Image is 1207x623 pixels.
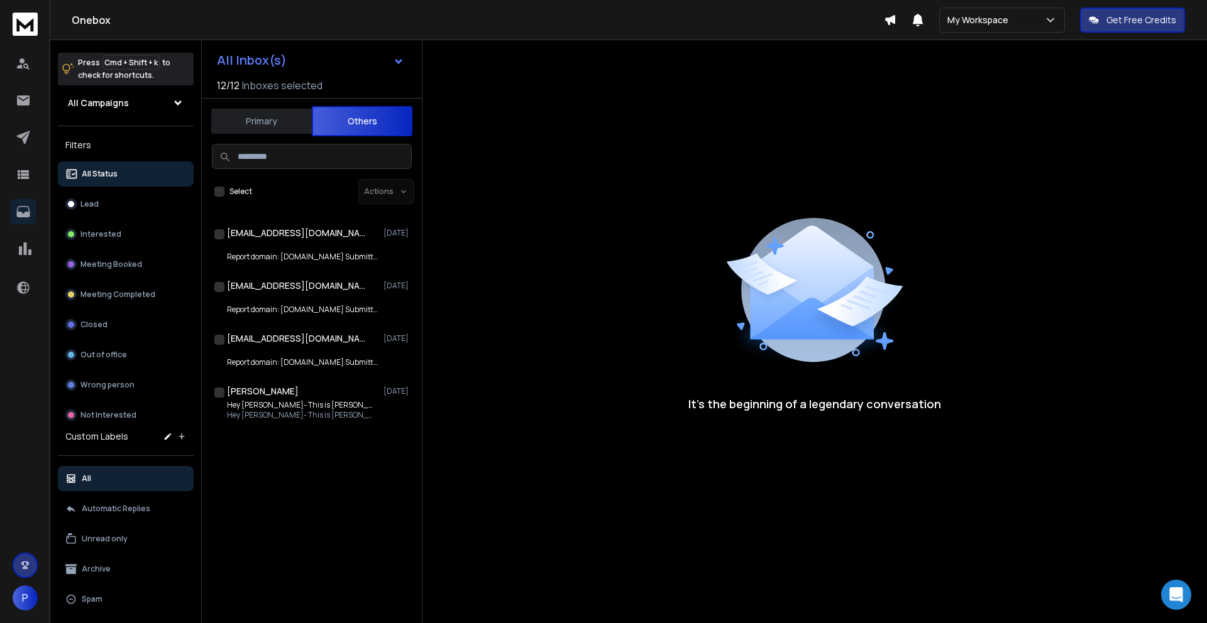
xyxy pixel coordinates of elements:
[227,332,365,345] h1: [EMAIL_ADDRESS][DOMAIN_NAME]
[383,386,412,396] p: [DATE]
[58,252,194,277] button: Meeting Booked
[80,410,136,420] p: Not Interested
[58,556,194,582] button: Archive
[383,281,412,291] p: [DATE]
[58,282,194,307] button: Meeting Completed
[58,136,194,154] h3: Filters
[80,199,99,209] p: Lead
[1080,8,1185,33] button: Get Free Credits
[227,279,365,292] h1: [EMAIL_ADDRESS][DOMAIN_NAME]
[227,305,378,315] p: Report domain: [DOMAIN_NAME] Submitter: [DOMAIN_NAME]
[242,78,322,93] h3: Inboxes selected
[227,227,365,239] h1: [EMAIL_ADDRESS][DOMAIN_NAME]
[102,55,160,70] span: Cmd + Shift + k
[227,252,378,262] p: Report domain: [DOMAIN_NAME] Submitter: [DOMAIN_NAME]
[227,400,378,410] p: Hey [PERSON_NAME]- This is [PERSON_NAME]-
[947,14,1013,26] p: My Workspace
[58,222,194,247] button: Interested
[383,333,412,344] p: [DATE]
[82,504,150,514] p: Automatic Replies
[80,229,121,239] p: Interested
[688,395,941,413] p: It’s the beginning of a legendary conversation
[82,534,128,544] p: Unread only
[58,526,194,551] button: Unread only
[211,107,312,135] button: Primary
[80,290,155,300] p: Meeting Completed
[82,564,111,574] p: Archive
[65,430,128,443] h3: Custom Labels
[58,192,194,217] button: Lead
[80,320,107,330] p: Closed
[58,312,194,337] button: Closed
[80,259,142,269] p: Meeting Booked
[58,466,194,491] button: All
[312,106,412,136] button: Others
[383,228,412,238] p: [DATE]
[217,54,287,67] h1: All Inbox(s)
[207,48,414,73] button: All Inbox(s)
[1161,580,1191,610] div: Open Intercom Messenger
[58,496,194,521] button: Automatic Replies
[13,13,38,36] img: logo
[58,372,194,398] button: Wrong person
[58,342,194,367] button: Out of office
[58,403,194,428] button: Not Interested
[82,474,91,484] p: All
[1106,14,1176,26] p: Get Free Credits
[68,97,129,109] h1: All Campaigns
[13,585,38,610] button: P
[58,90,194,116] button: All Campaigns
[78,57,170,82] p: Press to check for shortcuts.
[58,161,194,187] button: All Status
[82,169,118,179] p: All Status
[227,410,378,420] p: Hey [PERSON_NAME]- This is [PERSON_NAME]-
[227,385,299,398] h1: [PERSON_NAME]
[80,350,127,360] p: Out of office
[229,187,252,197] label: Select
[58,587,194,612] button: Spam
[72,13,884,28] h1: Onebox
[80,380,135,390] p: Wrong person
[82,594,102,604] p: Spam
[227,357,378,367] p: Report domain: [DOMAIN_NAME] Submitter: [DOMAIN_NAME]
[217,78,240,93] span: 12 / 12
